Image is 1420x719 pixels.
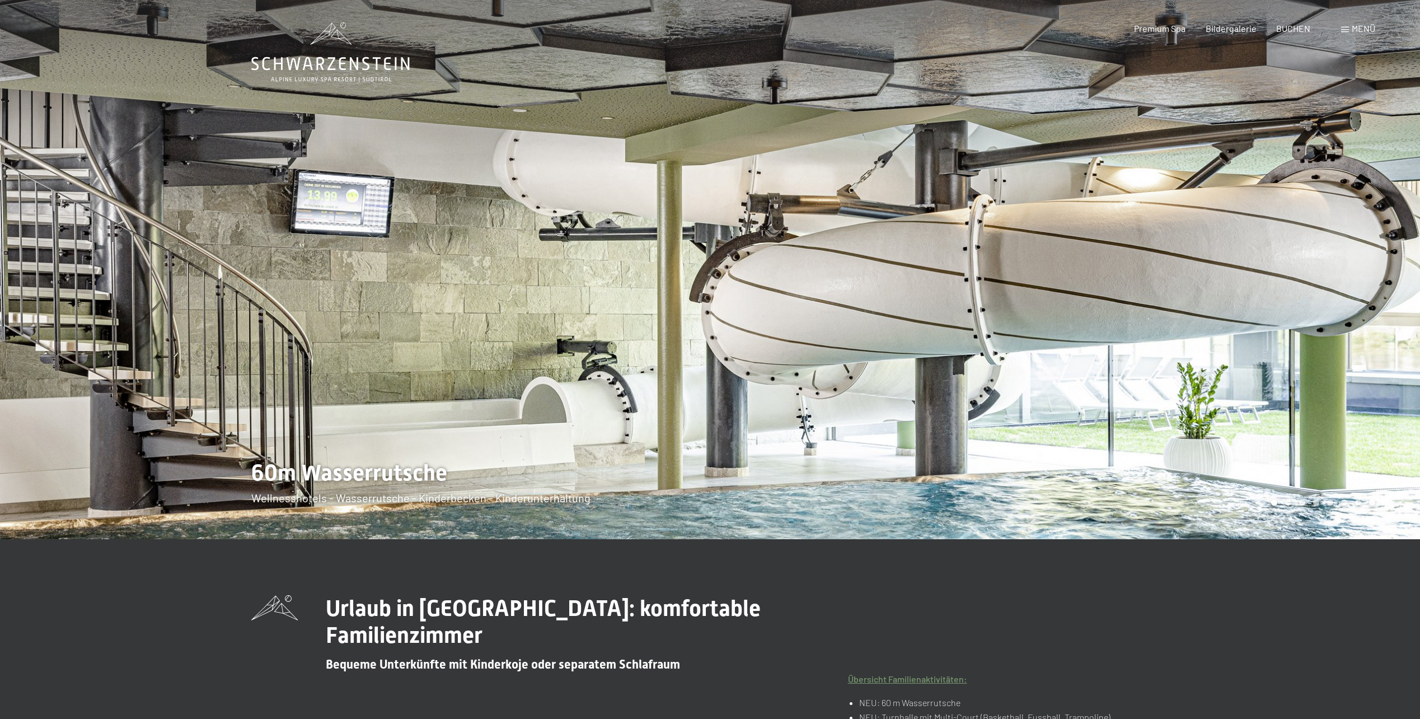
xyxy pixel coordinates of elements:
[1271,499,1277,506] div: Carousel Page 1 (Current Slide)
[1267,499,1375,506] div: Carousel Pagination
[1341,499,1347,506] div: Carousel Page 6
[326,595,761,648] span: Urlaub in [GEOGRAPHIC_DATA]: komfortable Familienzimmer
[1355,499,1361,506] div: Carousel Page 7
[859,695,1169,710] li: NEU: 60 m Wasserrutsche
[1352,23,1375,34] span: Menü
[326,657,680,671] span: Bequeme Unterkünfte mit Kinderkoje oder separatem Schlafraum
[1299,499,1305,506] div: Carousel Page 3
[1134,23,1185,34] a: Premium Spa
[1285,499,1291,506] div: Carousel Page 2
[1313,499,1319,506] div: Carousel Page 4
[1369,499,1375,506] div: Carousel Page 8
[1276,23,1310,34] a: BUCHEN
[1206,23,1257,34] a: Bildergalerie
[1327,499,1333,506] div: Carousel Page 5
[848,674,967,684] a: Übersicht Familienaktivitäten:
